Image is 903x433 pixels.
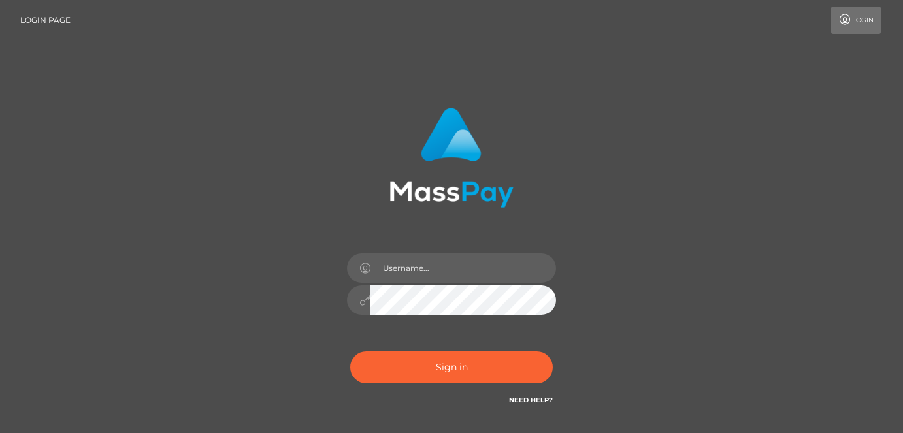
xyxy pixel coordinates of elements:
[370,253,556,283] input: Username...
[389,108,514,208] img: MassPay Login
[831,7,881,34] a: Login
[509,396,553,404] a: Need Help?
[20,7,71,34] a: Login Page
[350,351,553,383] button: Sign in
